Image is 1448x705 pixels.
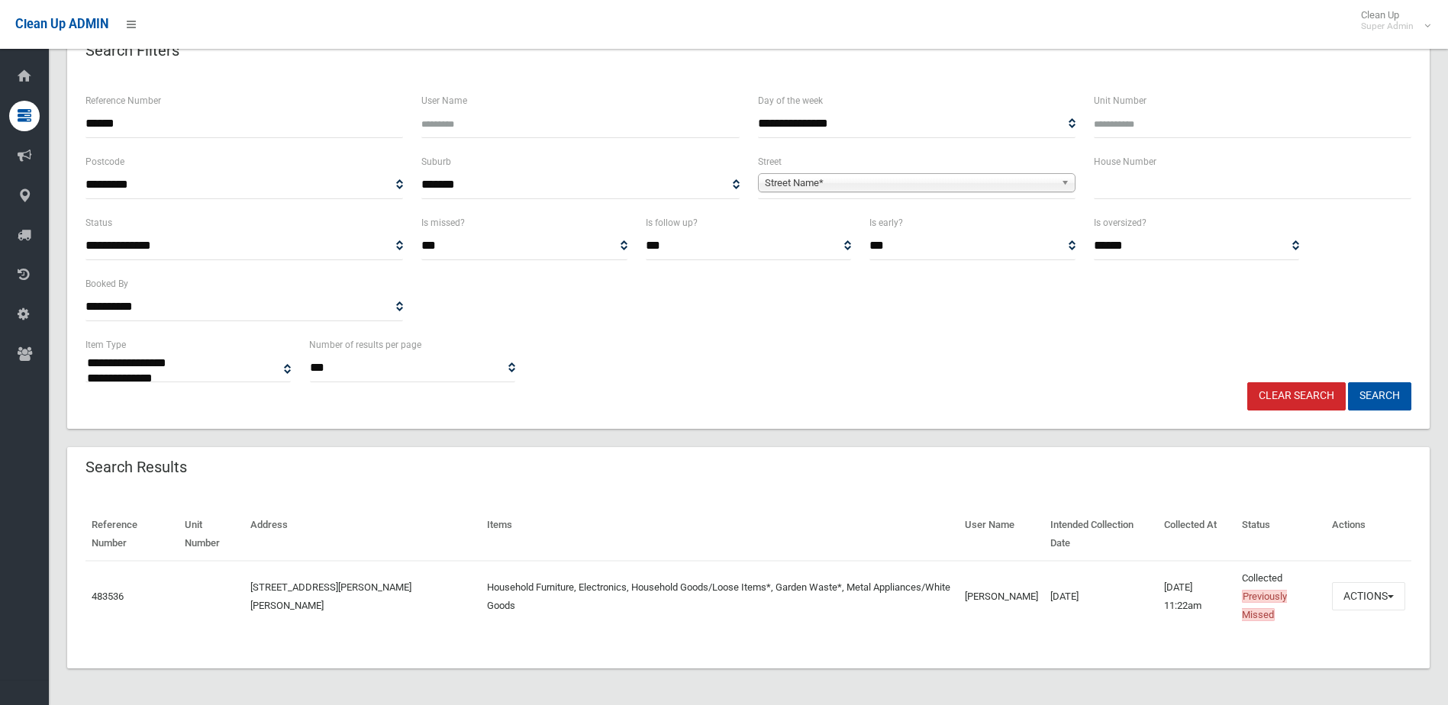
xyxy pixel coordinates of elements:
label: Day of the week [758,92,823,109]
span: Clean Up [1353,9,1429,32]
a: 483536 [92,591,124,602]
th: Status [1236,508,1326,561]
td: [DATE] [1044,561,1157,632]
th: Reference Number [85,508,179,561]
span: Clean Up ADMIN [15,17,108,31]
th: Address [244,508,481,561]
label: Is oversized? [1094,214,1146,231]
small: Super Admin [1361,21,1414,32]
label: Number of results per page [309,336,421,353]
th: Unit Number [179,508,244,561]
header: Search Filters [67,36,198,66]
header: Search Results [67,452,205,482]
label: Suburb [421,153,451,170]
span: Street Name* [765,174,1055,192]
label: House Number [1094,153,1156,170]
button: Search [1348,382,1411,410]
td: [PERSON_NAME] [959,561,1044,632]
label: Is missed? [421,214,465,231]
span: Previously Missed [1242,590,1287,621]
th: Collected At [1158,508,1237,561]
td: Collected [1236,561,1326,632]
a: Clear Search [1247,382,1346,410]
td: Household Furniture, Electronics, Household Goods/Loose Items*, Garden Waste*, Metal Appliances/W... [481,561,959,632]
label: Booked By [85,275,128,292]
th: Items [481,508,959,561]
td: [DATE] 11:22am [1158,561,1237,632]
a: [STREET_ADDRESS][PERSON_NAME][PERSON_NAME] [250,581,411,611]
label: Street [758,153,782,170]
th: User Name [959,508,1044,561]
label: Postcode [85,153,124,170]
label: Is follow up? [646,214,698,231]
th: Actions [1326,508,1411,561]
label: Item Type [85,336,126,353]
label: Status [85,214,112,231]
label: User Name [421,92,467,109]
button: Actions [1332,582,1405,610]
label: Reference Number [85,92,161,109]
label: Unit Number [1094,92,1146,109]
th: Intended Collection Date [1044,508,1157,561]
label: Is early? [869,214,903,231]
